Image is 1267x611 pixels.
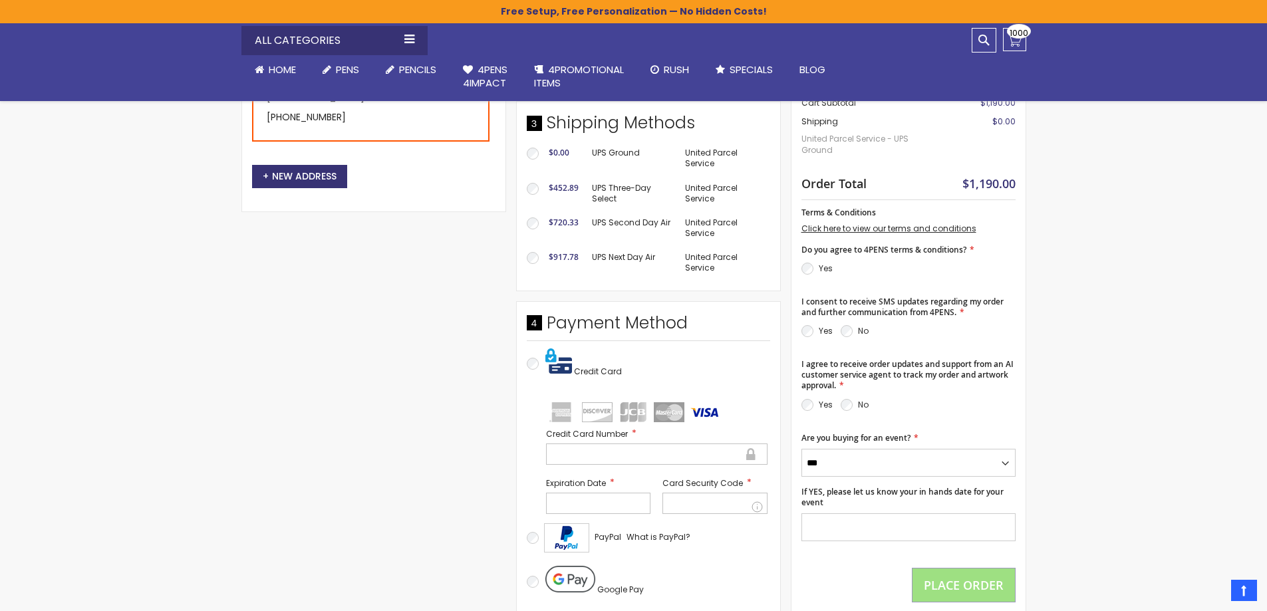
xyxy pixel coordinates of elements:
th: Cart Subtotal [801,94,938,113]
a: [PHONE_NUMBER] [267,110,346,124]
span: New Address [263,170,337,183]
span: 1000 [1010,27,1028,39]
span: Shipping [801,116,838,127]
div: All Categories [241,26,428,55]
span: Blog [799,62,825,76]
a: Blog [786,55,839,84]
td: United Parcel Service [678,211,770,245]
a: 4Pens4impact [450,55,521,98]
img: jcb [618,402,648,422]
td: UPS Three-Day Select [585,176,679,211]
span: Are you buying for an event? [801,432,911,443]
span: Rush [664,62,689,76]
div: Secure transaction [745,446,757,462]
img: Pay with Google Pay [545,566,595,592]
span: 4PROMOTIONAL ITEMS [534,62,624,90]
span: Pencils [399,62,436,76]
span: Credit Card [574,366,622,377]
div: Payment Method [527,312,770,341]
img: visa [690,402,720,422]
div: Shipping Methods [527,112,770,141]
label: Yes [819,263,833,274]
span: $1,190.00 [980,97,1016,108]
a: 4PROMOTIONALITEMS [521,55,637,98]
span: Pens [336,62,359,76]
img: discover [582,402,613,422]
span: $452.89 [549,182,579,193]
span: If YES, please let us know your in hands date for your event [801,486,1004,508]
img: mastercard [654,402,684,422]
a: Specials [702,55,786,84]
label: Card Security Code [662,477,768,489]
span: $720.33 [549,217,579,228]
td: UPS Ground [585,141,679,176]
span: Terms & Conditions [801,207,876,218]
span: United Parcel Service - UPS Ground [801,127,938,162]
td: UPS Second Day Air [585,211,679,245]
span: Specials [730,62,773,76]
a: 1000 [1003,28,1026,51]
img: Pay with credit card [545,348,572,374]
label: Yes [819,325,833,336]
td: United Parcel Service [678,176,770,211]
label: Yes [819,399,833,410]
span: 4Pens 4impact [463,62,507,90]
iframe: Google Customer Reviews [1157,575,1267,611]
a: Home [241,55,309,84]
a: Click here to view our terms and conditions [801,223,976,234]
td: United Parcel Service [678,141,770,176]
span: $0.00 [992,116,1016,127]
span: I consent to receive SMS updates regarding my order and further communication from 4PENS. [801,296,1004,318]
td: United Parcel Service [678,245,770,280]
span: $0.00 [549,147,569,158]
span: PayPal [595,531,621,543]
a: Pens [309,55,372,84]
span: Home [269,62,296,76]
span: $1,190.00 [962,176,1016,191]
a: Rush [637,55,702,84]
span: $917.78 [549,251,579,263]
span: Google Pay [597,584,644,595]
img: Acceptance Mark [544,523,589,552]
a: Pencils [372,55,450,84]
label: No [858,399,869,410]
label: No [858,325,869,336]
a: What is PayPal? [627,529,690,545]
span: Do you agree to 4PENS terms & conditions? [801,244,966,255]
img: amex [546,402,577,422]
strong: Order Total [801,174,867,191]
td: UPS Next Day Air [585,245,679,280]
span: What is PayPal? [627,531,690,543]
label: Expiration Date [546,477,651,489]
span: I agree to receive order updates and support from an AI customer service agent to track my order ... [801,358,1014,391]
button: New Address [252,165,347,188]
label: Credit Card Number [546,428,768,440]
